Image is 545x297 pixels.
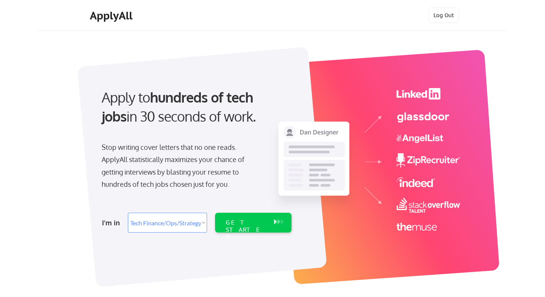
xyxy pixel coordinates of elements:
button: Log Out [429,8,459,23]
div: I'm in [102,217,123,229]
div: ApplyAll [90,9,135,22]
strong: hundreds of tech jobs [102,88,257,125]
div: Stop writing cover letters that no one reads. ApplyAll statistically maximizes your chance of get... [102,141,258,191]
div: Apply to in 30 seconds of work. [102,88,288,126]
div: GET STARTED [226,219,266,241]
